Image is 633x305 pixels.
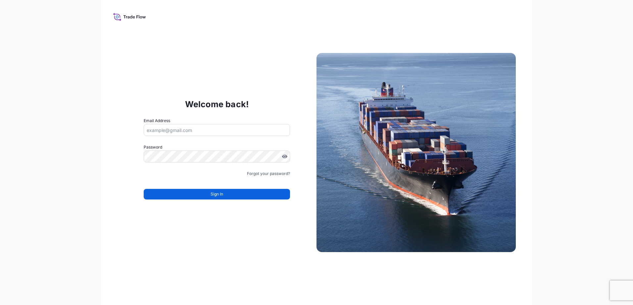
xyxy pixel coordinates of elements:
[247,170,290,177] a: Forgot your password?
[144,144,290,151] label: Password
[316,53,516,252] img: Ship illustration
[282,154,287,159] button: Show password
[144,117,170,124] label: Email Address
[144,189,290,199] button: Sign In
[144,124,290,136] input: example@gmail.com
[185,99,249,109] p: Welcome back!
[211,191,223,197] span: Sign In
